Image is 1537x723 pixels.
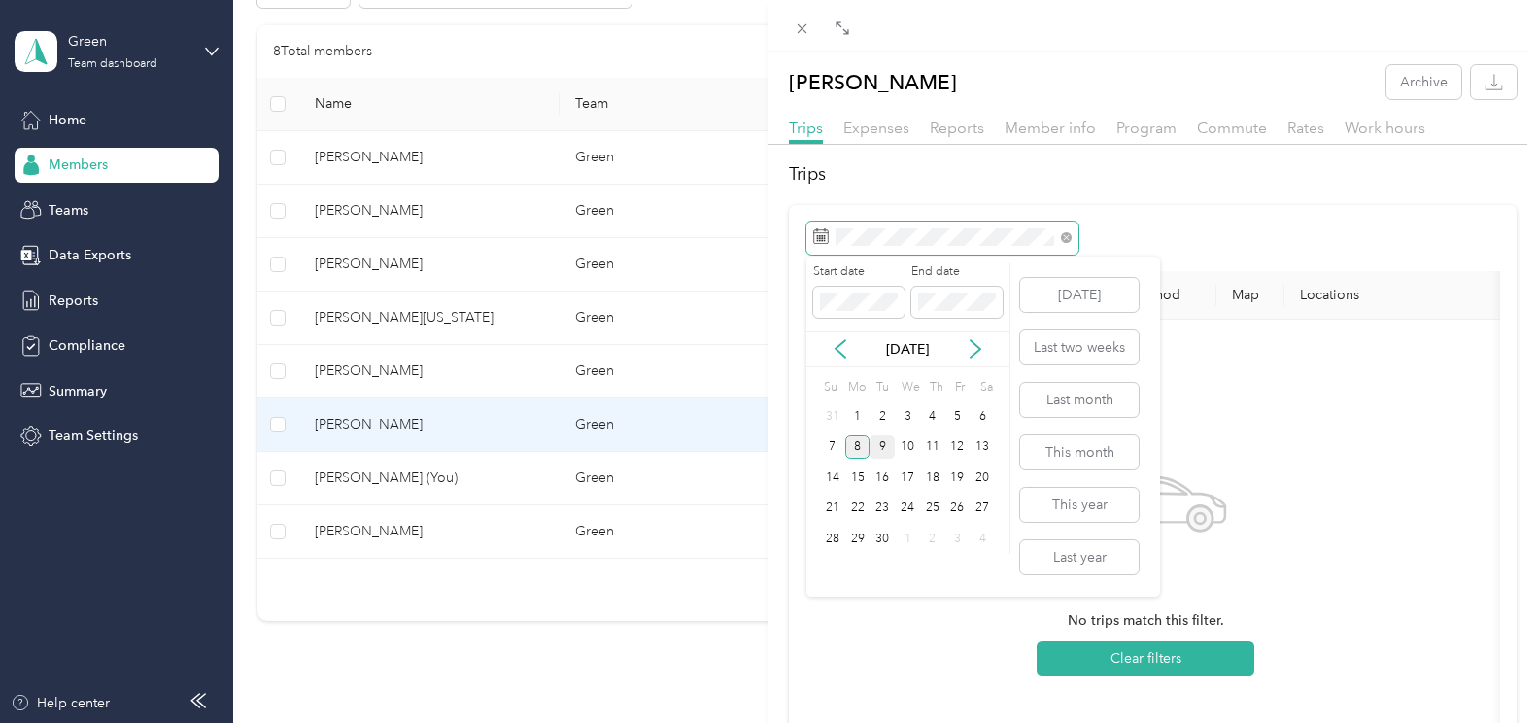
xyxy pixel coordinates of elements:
[870,497,895,521] div: 23
[898,374,920,401] div: We
[945,465,971,490] div: 19
[927,374,945,401] div: Th
[813,263,905,281] label: Start date
[1020,540,1139,574] button: Last year
[1216,271,1284,320] th: Map
[895,404,920,429] div: 3
[870,465,895,490] div: 16
[895,465,920,490] div: 17
[867,339,948,360] p: [DATE]
[870,435,895,460] div: 9
[870,404,895,429] div: 2
[845,435,871,460] div: 8
[1345,119,1425,137] span: Work hours
[789,161,1517,188] h2: Trips
[1386,65,1461,99] button: Archive
[820,527,845,551] div: 28
[895,497,920,521] div: 24
[920,527,945,551] div: 2
[1005,119,1096,137] span: Member info
[820,374,838,401] div: Su
[951,374,970,401] div: Fr
[845,527,871,551] div: 29
[870,527,895,551] div: 30
[845,374,867,401] div: Mo
[1116,119,1177,137] span: Program
[1287,119,1324,137] span: Rates
[1020,488,1139,522] button: This year
[970,435,995,460] div: 13
[820,435,845,460] div: 7
[1197,119,1267,137] span: Commute
[920,497,945,521] div: 25
[845,497,871,521] div: 22
[970,527,995,551] div: 4
[843,119,909,137] span: Expenses
[945,497,971,521] div: 26
[911,263,1003,281] label: End date
[920,404,945,429] div: 4
[1068,610,1224,632] span: No trips match this filter.
[872,374,891,401] div: Tu
[895,435,920,460] div: 10
[920,435,945,460] div: 11
[820,404,845,429] div: 31
[976,374,995,401] div: Sa
[970,465,995,490] div: 20
[945,527,971,551] div: 3
[920,465,945,490] div: 18
[1020,383,1139,417] button: Last month
[945,404,971,429] div: 5
[820,465,845,490] div: 14
[820,497,845,521] div: 21
[1020,330,1139,364] button: Last two weeks
[895,527,920,551] div: 1
[1037,641,1254,676] button: Clear filters
[930,119,984,137] span: Reports
[945,435,971,460] div: 12
[1428,614,1537,723] iframe: Everlance-gr Chat Button Frame
[845,404,871,429] div: 1
[789,119,823,137] span: Trips
[1020,278,1139,312] button: [DATE]
[845,465,871,490] div: 15
[970,404,995,429] div: 6
[970,497,995,521] div: 27
[1020,435,1139,469] button: This month
[789,65,957,99] p: [PERSON_NAME]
